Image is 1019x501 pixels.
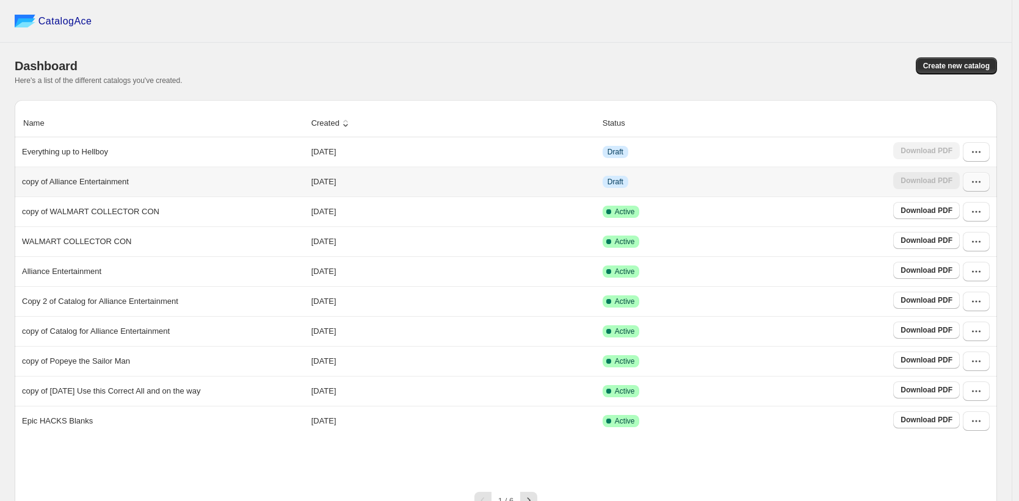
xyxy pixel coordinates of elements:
[308,286,599,316] td: [DATE]
[901,295,952,305] span: Download PDF
[901,385,952,395] span: Download PDF
[308,226,599,256] td: [DATE]
[22,415,93,427] p: Epic HACKS Blanks
[22,295,178,308] p: Copy 2 of Catalog for Alliance Entertainment
[308,346,599,376] td: [DATE]
[308,376,599,406] td: [DATE]
[308,167,599,196] td: [DATE]
[615,237,635,247] span: Active
[923,61,990,71] span: Create new catalog
[38,15,92,27] span: CatalogAce
[308,196,599,226] td: [DATE]
[22,236,131,248] p: WALMART COLLECTOR CON
[916,57,997,74] button: Create new catalog
[615,297,635,306] span: Active
[893,411,960,428] a: Download PDF
[901,206,952,215] span: Download PDF
[15,76,183,85] span: Here's a list of the different catalogs you've created.
[615,267,635,276] span: Active
[310,112,354,135] button: Created
[615,326,635,336] span: Active
[615,386,635,396] span: Active
[22,385,200,397] p: copy of [DATE] Use this Correct All and on the way
[893,232,960,249] a: Download PDF
[22,176,129,188] p: copy of Alliance Entertainment
[615,356,635,366] span: Active
[893,381,960,398] a: Download PDF
[893,202,960,219] a: Download PDF
[15,59,78,73] span: Dashboard
[308,256,599,286] td: [DATE]
[893,322,960,339] a: Download PDF
[893,262,960,279] a: Download PDF
[901,355,952,365] span: Download PDF
[15,15,35,27] img: catalog ace
[615,207,635,217] span: Active
[21,112,59,135] button: Name
[22,265,101,278] p: Alliance Entertainment
[901,265,952,275] span: Download PDF
[601,112,639,135] button: Status
[308,137,599,167] td: [DATE]
[607,177,623,187] span: Draft
[22,146,108,158] p: Everything up to Hellboy
[901,415,952,425] span: Download PDF
[615,416,635,426] span: Active
[22,325,170,337] p: copy of Catalog for Alliance Entertainment
[22,355,130,367] p: copy of Popeye the Sailor Man
[308,406,599,436] td: [DATE]
[308,316,599,346] td: [DATE]
[22,206,159,218] p: copy of WALMART COLLECTOR CON
[901,325,952,335] span: Download PDF
[607,147,623,157] span: Draft
[893,351,960,369] a: Download PDF
[893,292,960,309] a: Download PDF
[901,236,952,245] span: Download PDF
